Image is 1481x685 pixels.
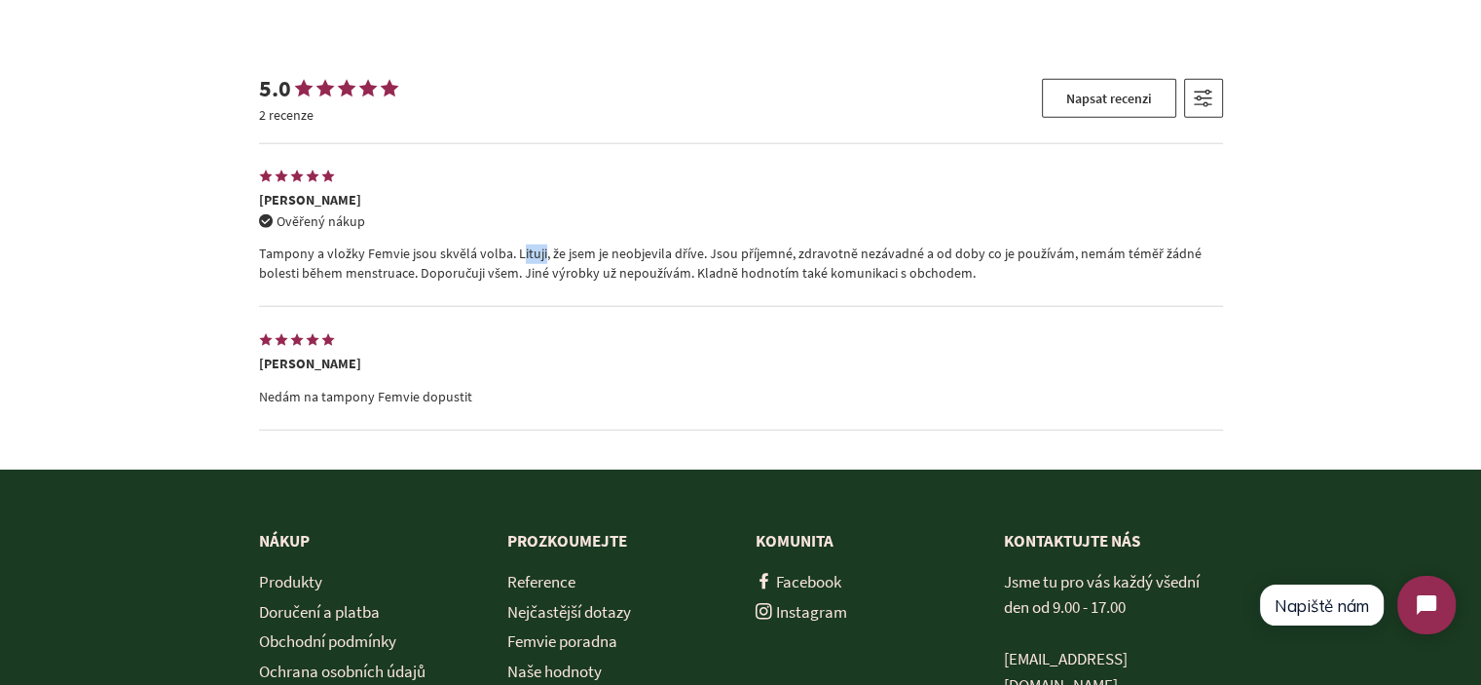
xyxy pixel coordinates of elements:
p: Komunita [756,528,975,554]
span: Ověřený nákup [277,212,365,230]
a: Femvie poradna [507,630,617,652]
a: Ochrana osobních údajů [259,661,426,682]
p: Prozkoumejte [507,528,726,554]
a: Naše hodnoty [507,661,602,682]
p: 2 recenze [259,106,314,124]
span: 5.0 [259,73,291,103]
a: Doručení a platba [259,601,380,623]
p: Tampony a vložky Femvie jsou skvělá volba. Lituji, že jsem je neobjevila dříve. Jsou příjemné, zd... [259,245,1223,283]
p: Nedám na tampony Femvie dopustit [259,388,1223,407]
a: Instagram [756,601,847,623]
a: Facebook [756,571,841,592]
span: [PERSON_NAME] [259,191,361,209]
p: Nákup [259,528,478,554]
a: Nejčastější dotazy [507,601,631,623]
span: [PERSON_NAME] [259,355,361,372]
iframe: Tidio Chat [1241,559,1472,651]
button: Napsat recenzi [1042,79,1176,118]
a: Obchodní podmínky [259,630,396,652]
p: KONTAKTUJTE NÁS [1004,528,1223,554]
a: Produkty [259,571,322,592]
a: Reference [507,571,575,592]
